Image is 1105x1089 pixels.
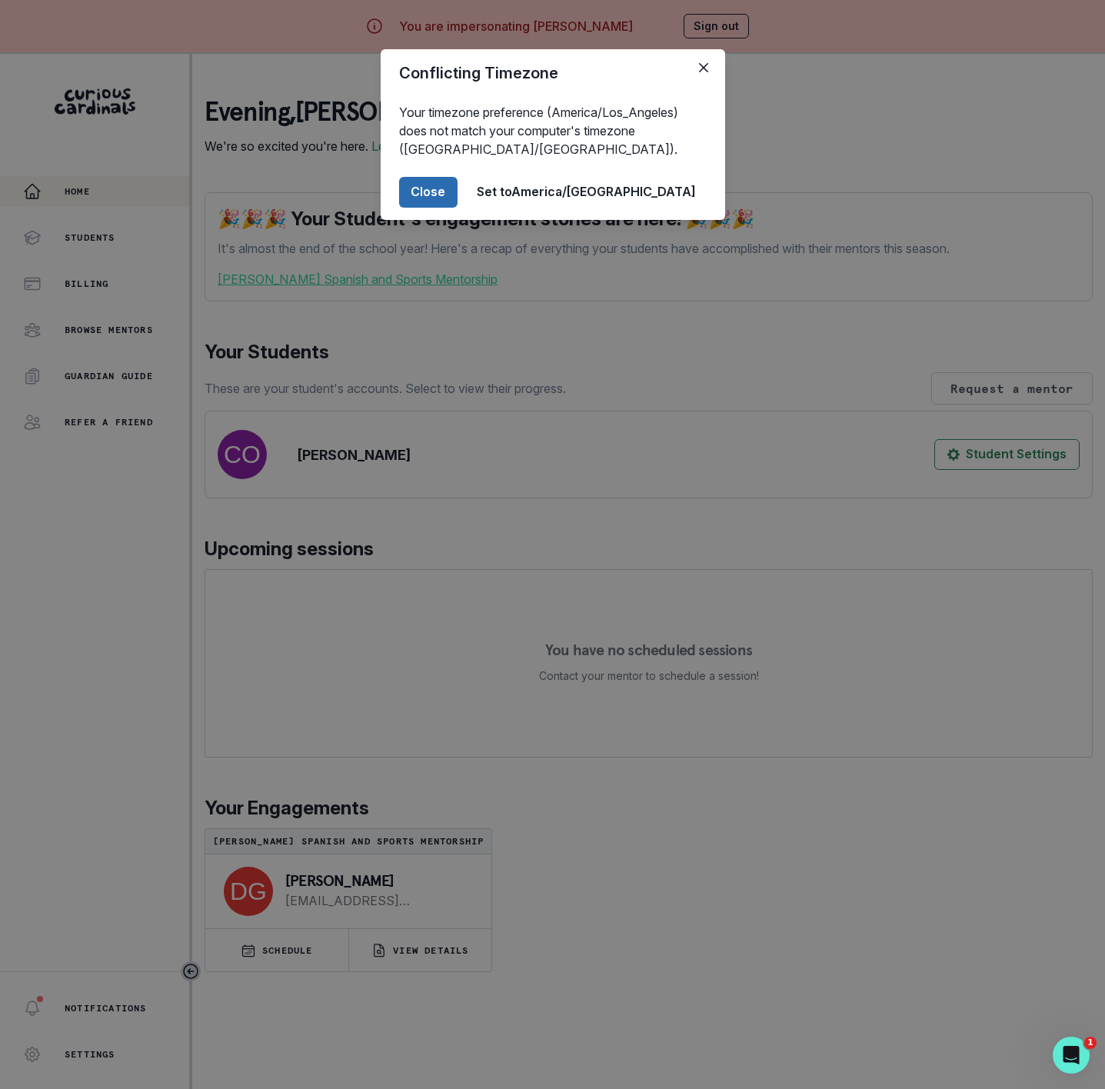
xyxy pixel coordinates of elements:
[399,177,458,208] button: Close
[1084,1037,1097,1049] span: 1
[467,177,707,208] button: Set toAmerica/[GEOGRAPHIC_DATA]
[381,49,725,97] header: Conflicting Timezone
[691,55,716,80] button: Close
[381,97,725,165] div: Your timezone preference (America/Los_Angeles) does not match your computer's timezone ([GEOGRAPH...
[1053,1037,1090,1074] iframe: Intercom live chat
